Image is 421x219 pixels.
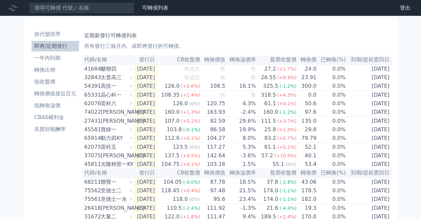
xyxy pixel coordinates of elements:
[297,195,317,204] td: 182.0
[317,143,346,152] td: 0.0%
[163,152,181,160] div: 137.5
[297,151,317,160] td: 40.1
[200,186,226,195] td: 97.48
[297,204,317,213] td: 19.3
[317,64,346,73] td: 0.0%
[251,66,256,72] span: 無
[297,55,317,64] th: 轉換價
[271,160,286,168] div: 55.1
[32,113,79,121] li: CBAS權利金
[263,134,278,142] div: 83.2
[226,151,256,160] td: -3.6%
[317,91,346,100] td: 0.0%
[142,5,168,11] a: 可轉債列表
[346,125,392,134] td: [DATE]
[285,162,296,167] span: (0%)
[263,65,278,73] div: 27.2
[265,178,280,186] div: 37.8
[160,187,181,195] div: 118.45
[181,136,200,141] span: (+0.1%)
[297,64,317,73] td: 24.0
[297,91,317,100] td: 0.0
[346,160,392,169] td: [DATE]
[84,204,99,212] div: 26418
[171,143,189,151] div: 123.5
[200,99,226,108] td: 120.75
[181,83,200,89] span: (+0.6%)
[395,3,416,13] a: 登出
[297,108,317,117] td: 97.6
[346,177,392,186] td: [DATE]
[163,117,181,125] div: 107.0
[171,195,189,203] div: 118.0
[297,169,317,177] th: 轉換價
[84,143,99,151] div: 62075
[277,144,296,150] span: (+0.2%)
[133,82,158,91] td: [DATE]
[297,186,317,195] td: 178.5
[277,101,296,106] span: (+0.2%)
[84,74,99,81] div: 32843
[101,160,131,168] div: 光隆精密一KY
[200,82,226,91] td: 108.5
[29,2,134,14] input: 搜尋可轉債 代號／名稱
[84,42,389,50] p: 所有發行三個月內、或即將發行的可轉債。
[297,160,317,169] td: 53.4
[32,100,79,111] a: 低轉換溢價
[226,82,256,91] td: 16.1%
[84,160,99,168] div: 45811
[183,179,200,185] span: (-0.0%)
[317,73,346,82] td: 0.0%
[32,30,79,38] li: 按代號排序
[346,195,392,204] td: [DATE]
[297,143,317,152] td: 52.1
[226,186,256,195] td: 21.5%
[277,127,296,132] span: (+1.0%)
[101,74,131,81] div: 太普高三
[32,78,79,86] li: 低收盤價
[32,29,79,40] a: 按代號排序
[263,126,278,134] div: 25.8
[82,55,133,64] th: 代碼/名稱
[189,144,200,150] span: (0%)
[262,187,280,195] div: 174.0
[171,100,189,108] div: 126.0
[280,109,297,115] span: (-1.2%)
[317,55,346,64] th: 已轉換(%)
[101,65,131,73] div: 醣聯四
[277,92,296,98] span: (+4.3%)
[84,82,99,90] div: 54391
[226,169,256,177] th: 轉換溢價率
[133,117,158,126] td: [DATE]
[200,143,226,152] td: 117.27
[346,82,392,91] td: [DATE]
[297,125,317,134] td: 29.8
[226,108,256,117] td: -2.4%
[183,205,200,211] span: (-2.4%)
[297,177,317,186] td: 43.06
[101,204,131,212] div: [PERSON_NAME]
[297,82,317,91] td: 300.0
[251,74,256,80] span: 無
[226,55,256,64] th: 轉換溢價率
[297,134,317,143] td: 79.79
[260,74,277,81] div: 26.55
[277,66,296,72] span: (+1.7%)
[163,82,181,90] div: 126.0
[280,197,297,202] span: (-1.1%)
[101,117,131,125] div: [PERSON_NAME]
[133,204,158,213] td: [DATE]
[133,143,158,152] td: [DATE]
[317,125,346,134] td: 0.0%
[346,204,392,213] td: [DATE]
[32,66,79,74] li: 轉換比例
[346,151,392,160] td: [DATE]
[317,117,346,126] td: 0.0%
[251,92,256,98] span: 無
[317,177,346,186] td: 0.0%
[256,55,297,64] th: 股票收盤價
[226,117,256,126] td: 29.6%
[260,152,275,160] div: 57.2
[260,117,277,125] div: 111.5
[133,195,158,204] td: [DATE]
